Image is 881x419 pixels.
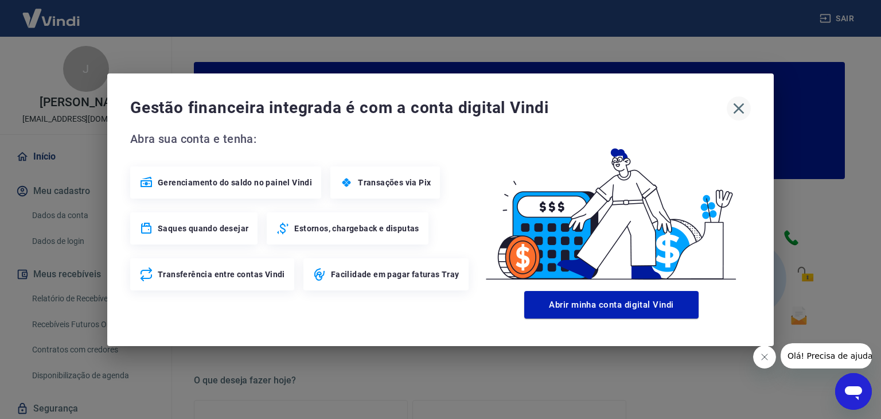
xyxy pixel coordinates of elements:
iframe: Fechar mensagem [753,346,776,368]
button: Abrir minha conta digital Vindi [524,291,699,319]
iframe: Mensagem da empresa [781,343,872,368]
span: Transações via Pix [358,177,431,188]
span: Facilidade em pagar faturas Tray [331,269,459,280]
span: Saques quando desejar [158,223,248,234]
img: Good Billing [472,130,751,286]
span: Gerenciamento do saldo no painel Vindi [158,177,312,188]
span: Abra sua conta e tenha: [130,130,472,148]
span: Gestão financeira integrada é com a conta digital Vindi [130,96,727,119]
span: Olá! Precisa de ajuda? [7,8,96,17]
span: Estornos, chargeback e disputas [294,223,419,234]
iframe: Botão para abrir a janela de mensagens [835,373,872,410]
span: Transferência entre contas Vindi [158,269,285,280]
